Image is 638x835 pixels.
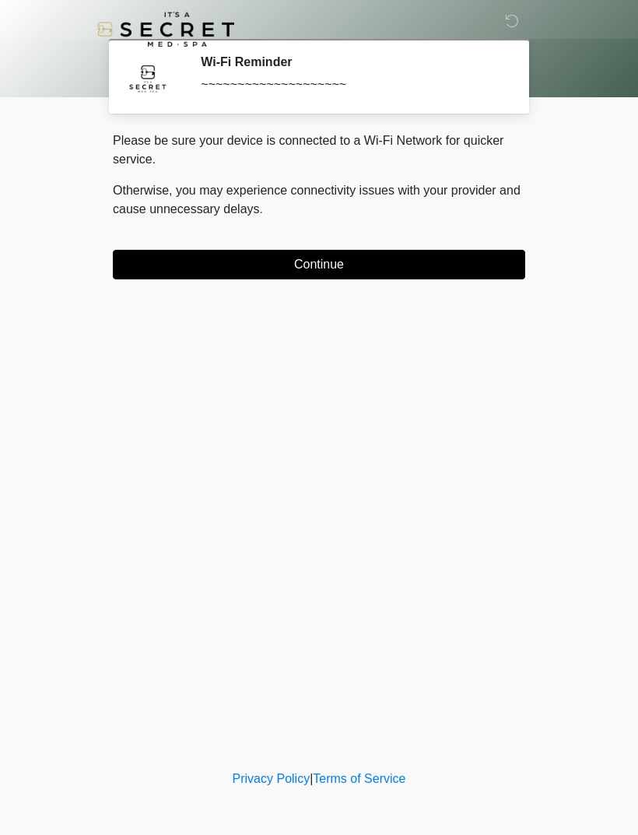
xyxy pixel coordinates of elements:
h2: Wi-Fi Reminder [201,54,502,69]
p: Please be sure your device is connected to a Wi-Fi Network for quicker service. [113,132,525,169]
span: . [260,202,263,216]
img: It's A Secret Med Spa Logo [97,12,234,47]
p: Otherwise, you may experience connectivity issues with your provider and cause unnecessary delays [113,181,525,219]
a: Terms of Service [313,772,405,785]
div: ~~~~~~~~~~~~~~~~~~~~ [201,75,502,94]
img: Agent Avatar [124,54,171,101]
a: Privacy Policy [233,772,310,785]
button: Continue [113,250,525,279]
a: | [310,772,313,785]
